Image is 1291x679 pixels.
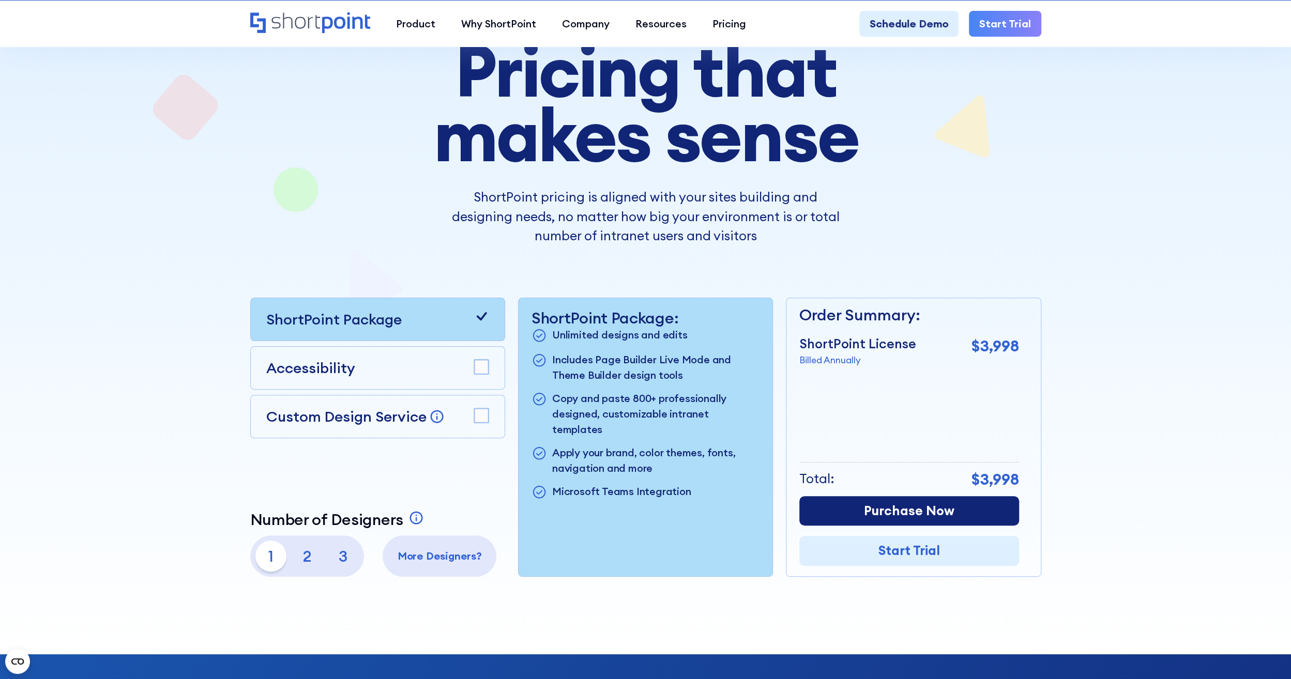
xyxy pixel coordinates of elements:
p: 2 [292,541,323,572]
a: Resources [622,11,700,37]
a: Company [549,11,622,37]
p: Unlimited designs and edits [552,327,688,344]
button: Open CMP widget [5,649,30,674]
p: $3,998 [971,334,1019,358]
p: Accessibility [266,357,355,379]
div: Why ShortPoint [461,16,536,32]
p: Apply your brand, color themes, fonts, navigation and more [552,445,760,476]
p: ShortPoint License [799,334,916,354]
div: Pricing [712,16,746,32]
a: Start Trial [969,11,1041,37]
a: Start Trial [799,536,1019,566]
a: Number of Designers [250,510,427,529]
iframe: Chat Widget [1239,629,1291,679]
p: Custom Design Service [266,407,427,426]
a: Purchase Now [799,496,1019,526]
a: Schedule Demo [859,11,959,37]
p: ShortPoint pricing is aligned with your sites building and designing needs, no matter how big you... [452,188,840,246]
p: Microsoft Teams Integration [552,484,691,501]
p: ShortPoint Package: [531,308,760,327]
a: Product [383,11,448,37]
p: Includes Page Builder Live Mode and Theme Builder design tools [552,352,760,383]
p: Billed Annually [799,353,916,367]
div: Resources [635,16,687,32]
p: Number of Designers [250,510,403,529]
div: Product [396,16,435,32]
p: Order Summary: [799,303,1019,327]
p: Total: [799,469,834,489]
h1: Pricing that makes sense [355,38,936,167]
p: ShortPoint Package [266,308,402,330]
p: Copy and paste 800+ professionally designed, customizable intranet templates [552,391,760,437]
a: Why ShortPoint [448,11,549,37]
p: 3 [328,541,359,572]
div: Company [562,16,610,32]
a: Pricing [700,11,759,37]
p: $3,998 [971,468,1019,491]
p: More Designers? [388,548,491,564]
p: 1 [255,541,286,572]
a: Home [250,12,371,35]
